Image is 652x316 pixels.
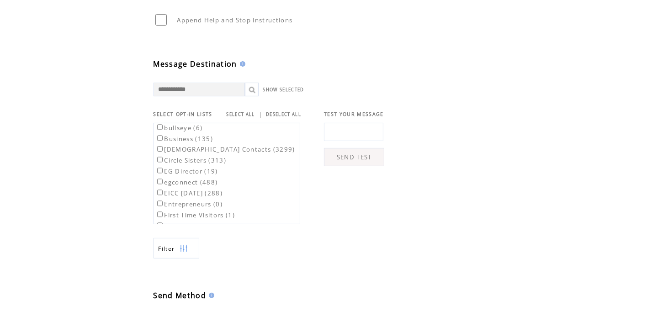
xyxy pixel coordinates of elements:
[154,290,207,300] span: Send Method
[155,189,223,197] label: EICC [DATE] (288)
[237,61,245,67] img: help.gif
[324,148,384,166] a: SEND TEST
[227,111,255,117] a: SELECT ALL
[155,167,218,175] label: EG Director (19)
[180,238,188,259] img: filters.png
[266,111,301,117] a: DESELECT ALL
[155,178,218,186] label: egconnect (488)
[263,87,304,93] a: SHOW SELECTED
[206,293,214,298] img: help.gif
[159,245,175,253] span: Show filters
[157,222,163,228] input: NB Scholarship (34)
[157,190,163,195] input: EICC [DATE] (288)
[157,146,163,152] input: [DEMOGRAPHIC_DATA] Contacts (3299)
[154,238,199,258] a: Filter
[155,222,230,230] label: NB Scholarship (34)
[157,168,163,174] input: EG Director (19)
[155,156,227,164] label: Circle Sisters (313)
[177,16,293,24] span: Append Help and Stop instructions
[155,135,213,143] label: Business (135)
[157,124,163,130] input: bullseye (6)
[155,200,223,208] label: Entrepreneurs (0)
[157,211,163,217] input: First Time Visitors (1)
[324,111,384,117] span: TEST YOUR MESSAGE
[154,111,212,117] span: SELECT OPT-IN LISTS
[157,157,163,163] input: Circle Sisters (313)
[157,135,163,141] input: Business (135)
[157,200,163,206] input: Entrepreneurs (0)
[154,59,237,69] span: Message Destination
[155,124,203,132] label: bullseye (6)
[155,145,295,153] label: [DEMOGRAPHIC_DATA] Contacts (3299)
[155,211,235,219] label: First Time Visitors (1)
[157,179,163,184] input: egconnect (488)
[259,110,262,118] span: |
